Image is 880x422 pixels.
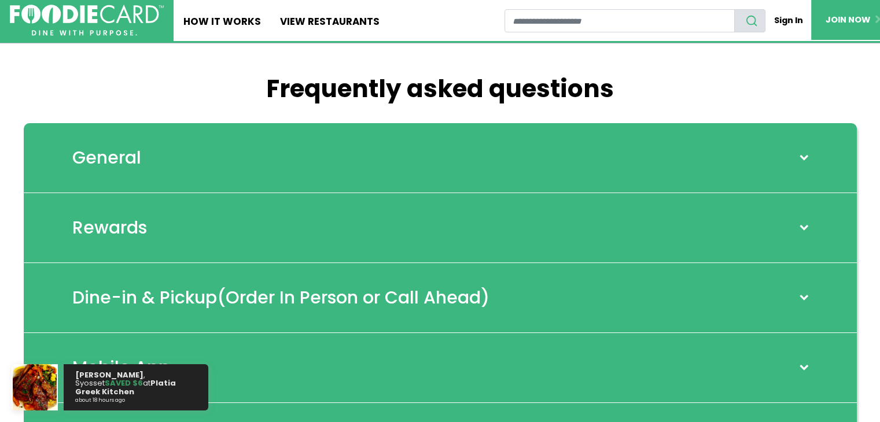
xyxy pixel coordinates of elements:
button: search [734,9,765,32]
strong: [PERSON_NAME] [75,369,143,380]
span: (Order In Person or Call Ahead) [217,285,489,310]
h2: Mobile App [72,357,170,378]
p: , Syosset at [75,371,197,404]
img: FoodieCard; Eat, Drink, Save, Donate [10,5,164,36]
h2: General [72,147,141,168]
img: Webhook [13,364,57,410]
a: Sign In [765,9,811,32]
strong: Platia Greek Kitchen [75,377,176,397]
h2: Dine-in & Pickup [72,287,489,308]
h2: Rewards [72,217,147,238]
strong: SAVED $ [105,377,138,388]
h1: Frequently asked questions [24,75,857,103]
small: about 18 hours ago [75,398,193,404]
strong: 6 [138,377,143,388]
input: restaurant search [505,9,735,32]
